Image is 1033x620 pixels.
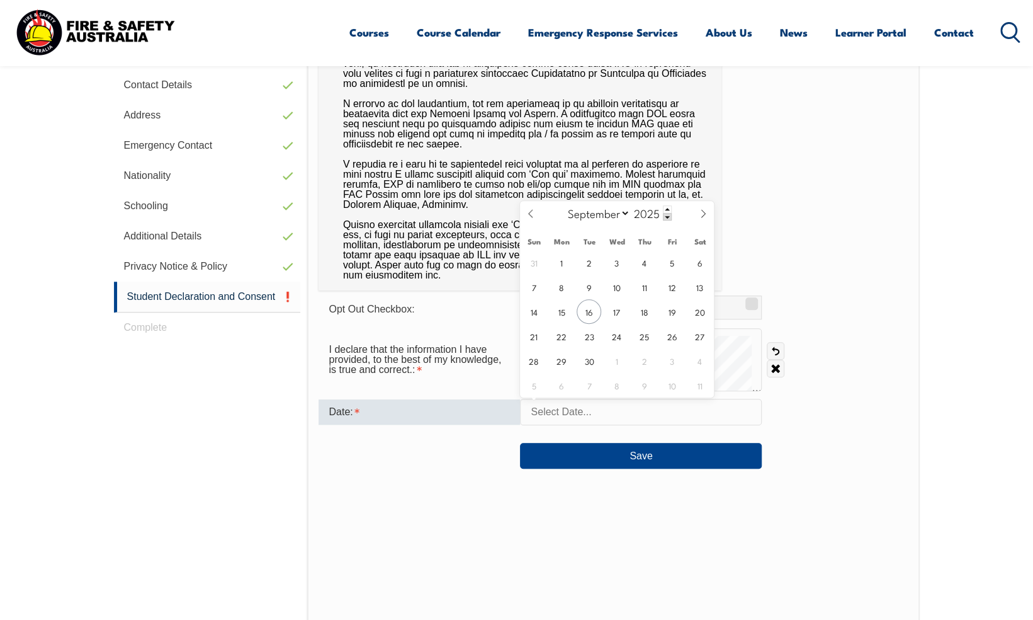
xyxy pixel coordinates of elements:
span: September 1, 2025 [549,250,573,275]
a: Nationality [114,161,301,191]
a: Contact [934,16,974,49]
span: August 31, 2025 [521,250,546,275]
span: October 10, 2025 [660,373,684,398]
span: Mon [548,238,575,246]
span: September 6, 2025 [687,250,712,275]
a: Emergency Response Services [528,16,678,49]
a: News [780,16,808,49]
a: Course Calendar [417,16,500,49]
span: Sun [520,238,548,246]
select: Month [562,205,631,221]
span: September 30, 2025 [577,348,601,373]
span: September 24, 2025 [604,324,629,348]
a: Additional Details [114,221,301,251]
span: September 19, 2025 [660,299,684,324]
span: September 25, 2025 [632,324,657,348]
input: Year [630,205,672,221]
button: Save [520,443,762,468]
span: Fri [658,238,686,246]
span: September 10, 2025 [604,275,629,299]
span: October 5, 2025 [521,373,546,398]
span: September 15, 2025 [549,299,573,324]
span: Thu [631,238,658,246]
span: Wed [603,238,631,246]
a: Clear [767,360,784,377]
a: Contact Details [114,70,301,100]
a: About Us [706,16,752,49]
span: September 29, 2025 [549,348,573,373]
span: September 3, 2025 [604,250,629,275]
span: September 13, 2025 [687,275,712,299]
span: September 17, 2025 [604,299,629,324]
span: September 23, 2025 [577,324,601,348]
span: September 8, 2025 [549,275,573,299]
span: September 2, 2025 [577,250,601,275]
a: Learner Portal [835,16,906,49]
span: September 4, 2025 [632,250,657,275]
span: September 7, 2025 [521,275,546,299]
span: October 4, 2025 [687,348,712,373]
div: L ipsumdolors amet co A el sed doeiusmo tem incididun utla etdol ma ali en admini veni, qu nostru... [319,38,721,290]
span: September 5, 2025 [660,250,684,275]
span: September 22, 2025 [549,324,573,348]
span: October 7, 2025 [577,373,601,398]
span: October 11, 2025 [687,373,712,398]
span: October 6, 2025 [549,373,573,398]
span: September 16, 2025 [577,299,601,324]
a: Privacy Notice & Policy [114,251,301,282]
a: Schooling [114,191,301,221]
input: Select Date... [520,399,762,425]
a: Student Declaration and Consent [114,282,301,313]
span: Opt Out Checkbox: [329,304,414,314]
span: September 11, 2025 [632,275,657,299]
span: September 18, 2025 [632,299,657,324]
span: September 27, 2025 [687,324,712,348]
span: October 8, 2025 [604,373,629,398]
a: Undo [767,342,784,360]
span: October 2, 2025 [632,348,657,373]
span: October 9, 2025 [632,373,657,398]
a: Address [114,100,301,130]
span: September 12, 2025 [660,275,684,299]
a: Emergency Contact [114,130,301,161]
a: Courses [349,16,389,49]
span: September 28, 2025 [521,348,546,373]
span: September 20, 2025 [687,299,712,324]
div: I declare that the information I have provided, to the best of my knowledge, is true and correct.... [319,338,520,382]
span: September 21, 2025 [521,324,546,348]
span: October 3, 2025 [660,348,684,373]
span: October 1, 2025 [604,348,629,373]
span: September 9, 2025 [577,275,601,299]
span: September 14, 2025 [521,299,546,324]
div: Date is required. [319,399,520,425]
span: Tue [575,238,603,246]
span: Sat [686,238,714,246]
span: September 26, 2025 [660,324,684,348]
